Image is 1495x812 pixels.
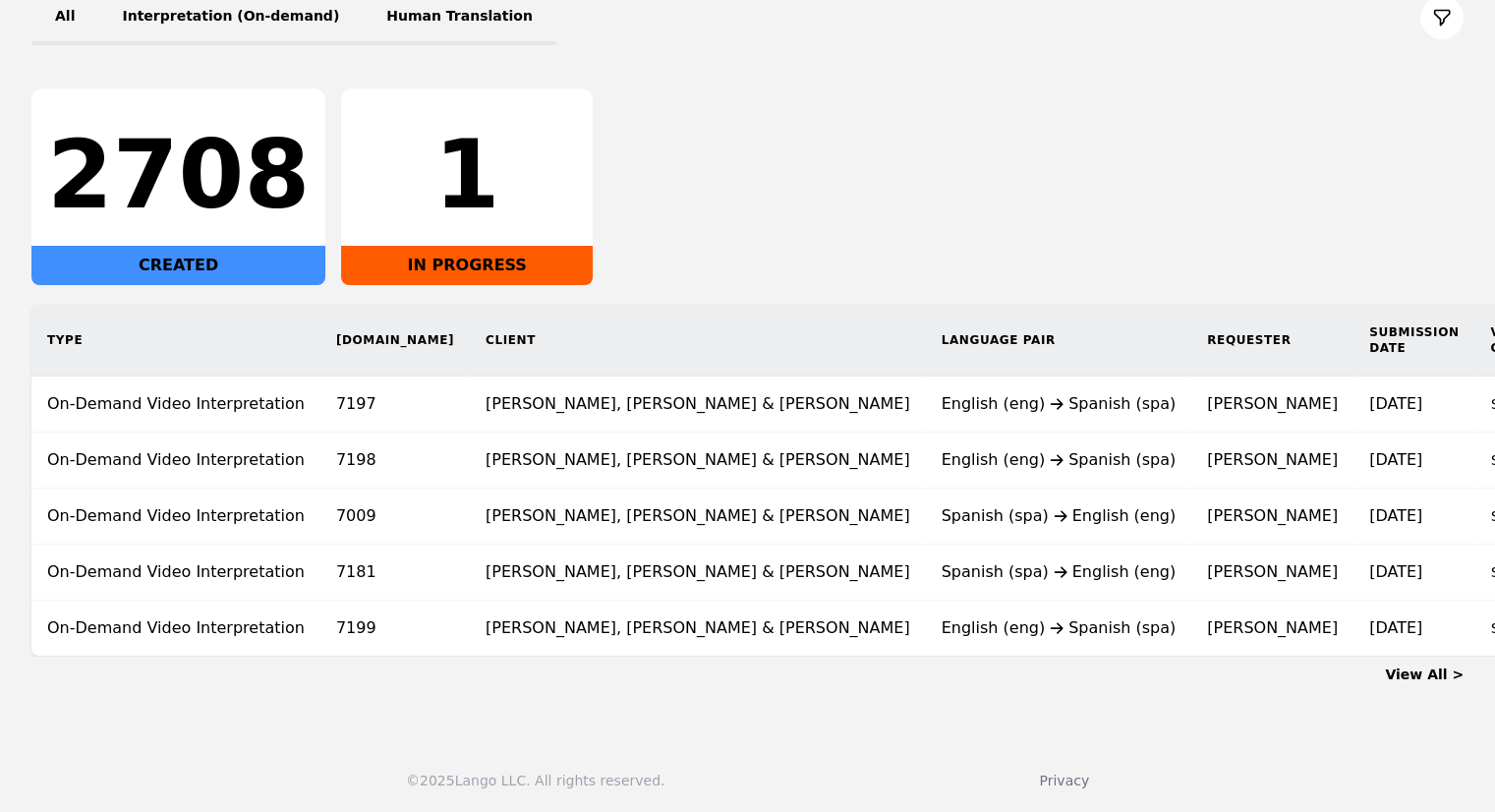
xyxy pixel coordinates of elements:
[320,545,470,601] td: 7181
[1191,601,1353,657] td: [PERSON_NAME]
[470,433,926,489] td: [PERSON_NAME], [PERSON_NAME] & [PERSON_NAME]
[341,246,593,285] div: IN PROGRESS
[1191,433,1353,489] td: [PERSON_NAME]
[1385,667,1464,682] a: View All >
[31,601,320,657] td: On-Demand Video Interpretation
[320,433,470,489] td: 7198
[942,616,1177,640] div: English (eng) Spanish (spa)
[1369,394,1422,413] time: [DATE]
[31,246,325,285] div: CREATED
[31,305,320,377] th: Type
[406,771,664,790] div: © 2025 Lango LLC. All rights reserved.
[942,448,1177,472] div: English (eng) Spanish (spa)
[1039,773,1089,788] a: Privacy
[942,560,1177,584] div: Spanish (spa) English (eng)
[320,601,470,657] td: 7199
[470,305,926,377] th: Client
[470,377,926,433] td: [PERSON_NAME], [PERSON_NAME] & [PERSON_NAME]
[1353,305,1474,377] th: Submission Date
[1369,562,1422,581] time: [DATE]
[1369,506,1422,525] time: [DATE]
[1369,618,1422,637] time: [DATE]
[470,489,926,545] td: [PERSON_NAME], [PERSON_NAME] & [PERSON_NAME]
[926,305,1192,377] th: Language Pair
[320,305,470,377] th: [DOMAIN_NAME]
[31,489,320,545] td: On-Demand Video Interpretation
[1191,377,1353,433] td: [PERSON_NAME]
[1191,489,1353,545] td: [PERSON_NAME]
[31,377,320,433] td: On-Demand Video Interpretation
[1191,305,1353,377] th: Requester
[470,545,926,601] td: [PERSON_NAME], [PERSON_NAME] & [PERSON_NAME]
[1191,545,1353,601] td: [PERSON_NAME]
[942,392,1177,416] div: English (eng) Spanish (spa)
[31,433,320,489] td: On-Demand Video Interpretation
[320,377,470,433] td: 7197
[470,601,926,657] td: [PERSON_NAME], [PERSON_NAME] & [PERSON_NAME]
[47,128,310,222] div: 2708
[357,128,577,222] div: 1
[1369,450,1422,469] time: [DATE]
[942,504,1177,528] div: Spanish (spa) English (eng)
[320,489,470,545] td: 7009
[31,545,320,601] td: On-Demand Video Interpretation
